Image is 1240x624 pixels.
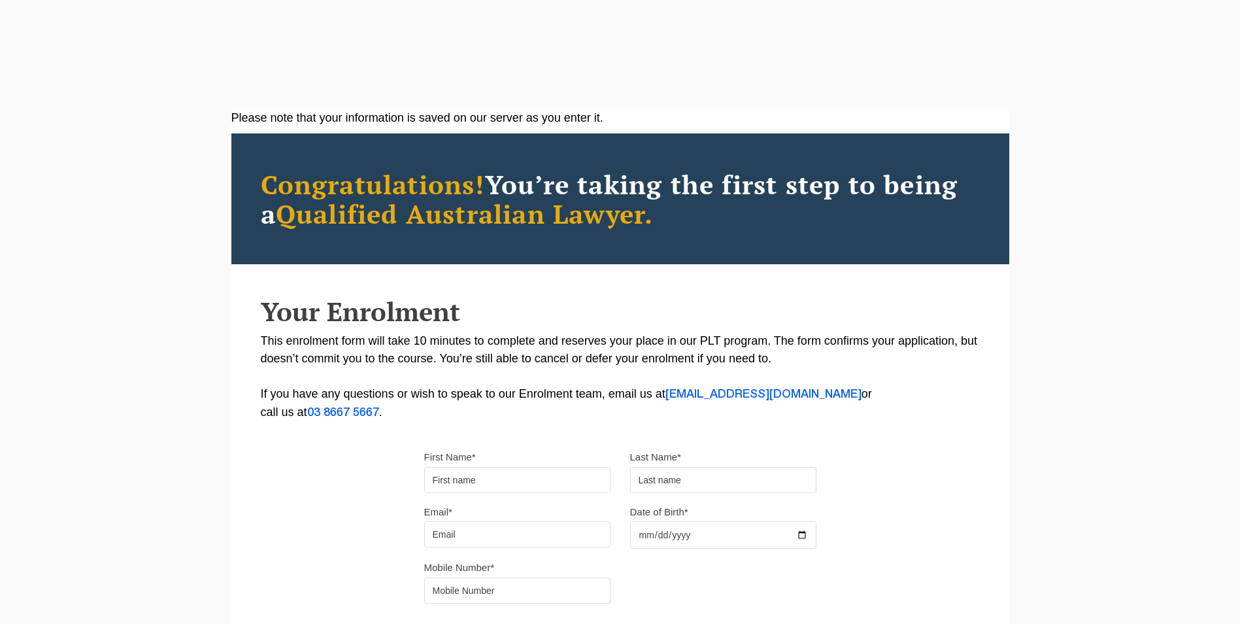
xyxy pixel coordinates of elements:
label: Last Name* [630,451,681,464]
a: 03 8667 5667 [307,407,379,418]
input: Last name [630,467,816,493]
span: Congratulations! [261,167,485,201]
h2: Your Enrolment [261,297,980,326]
input: First name [424,467,611,493]
p: This enrolment form will take 10 minutes to complete and reserves your place in our PLT program. ... [261,332,980,422]
input: Email [424,521,611,547]
input: Mobile Number [424,578,611,604]
label: First Name* [424,451,476,464]
label: Mobile Number* [424,561,495,574]
div: Please note that your information is saved on our server as you enter it. [231,109,1009,127]
label: Email* [424,506,452,519]
label: Date of Birth* [630,506,688,519]
span: Qualified Australian Lawyer. [276,196,654,231]
a: [EMAIL_ADDRESS][DOMAIN_NAME] [665,389,862,400]
h2: You’re taking the first step to being a [261,169,980,228]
